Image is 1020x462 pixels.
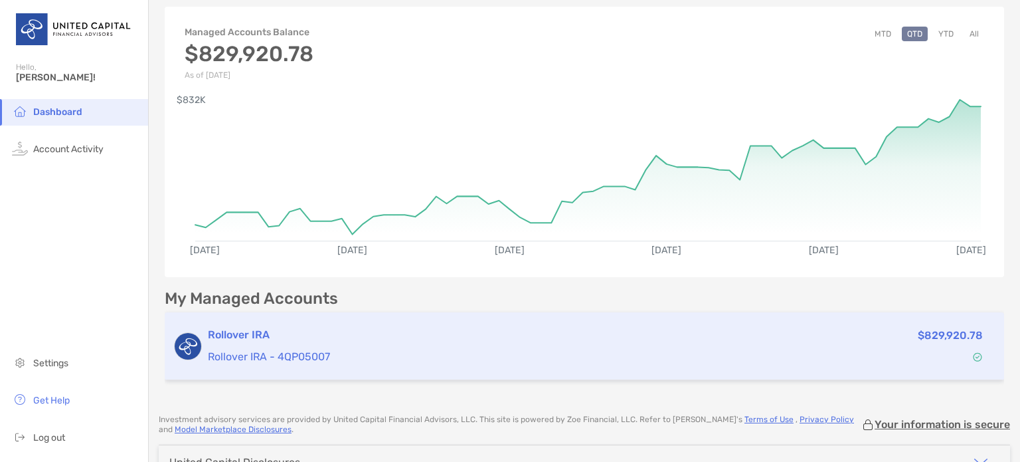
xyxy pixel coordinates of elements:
text: [DATE] [956,245,986,256]
img: Account Status icon [973,352,982,362]
button: YTD [933,27,959,41]
text: $832K [177,94,206,106]
img: logo account [175,333,201,360]
p: Rollover IRA - 4QP05007 [208,348,733,365]
a: Terms of Use [744,415,794,424]
text: [DATE] [809,245,839,256]
img: settings icon [12,354,28,370]
text: [DATE] [495,245,525,256]
img: activity icon [12,140,28,156]
h3: $829,920.78 [185,41,313,66]
a: Privacy Policy [800,415,854,424]
span: [PERSON_NAME]! [16,72,140,83]
p: Investment advisory services are provided by United Capital Financial Advisors, LLC . This site i... [159,415,861,435]
span: Get Help [33,395,70,406]
span: Account Activity [33,144,104,155]
p: My Managed Accounts [165,290,338,307]
img: United Capital Logo [16,5,132,53]
button: All [964,27,984,41]
h3: Rollover IRA [208,327,733,343]
p: $829,920.78 [918,327,983,344]
p: As of [DATE] [185,70,313,80]
button: MTD [869,27,896,41]
h4: Managed Accounts Balance [185,27,313,38]
span: Log out [33,432,65,443]
text: [DATE] [337,245,367,256]
img: household icon [12,103,28,119]
p: Your information is secure [875,418,1010,431]
text: [DATE] [190,245,220,256]
img: logout icon [12,429,28,445]
a: Model Marketplace Disclosures [175,425,292,434]
text: [DATE] [651,245,681,256]
img: get-help icon [12,392,28,407]
button: QTD [902,27,928,41]
span: Dashboard [33,106,82,118]
span: Settings [33,358,68,369]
